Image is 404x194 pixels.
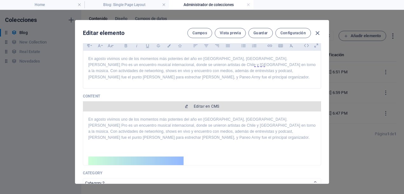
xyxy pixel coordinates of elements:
button: Align Justify [223,42,233,50]
button: Align Center [201,42,211,50]
h2: Editar elemento [83,29,125,37]
p: Category [83,171,321,176]
span: Configuración [280,30,306,36]
h4: Blog: Single Page Layout [84,1,169,8]
button: Insert Table [275,42,286,50]
button: Clear Formatting [286,42,296,50]
button: Editar en CMS [83,101,321,111]
button: Paragraph Format [83,42,93,50]
button: Insert Link [265,42,275,50]
span: Vista previa [220,30,241,36]
button: Guardar [248,28,273,38]
h4: Administrador de colecciones [169,1,253,8]
p: Content [83,94,321,99]
p: En agosto vivimos uno de los momentos más potentes del año en [GEOGRAPHIC_DATA], [GEOGRAPHIC_DATA... [88,56,316,80]
button: Unordered List [238,42,248,50]
button: Font Size [105,42,115,50]
button: Align Left [190,42,200,50]
button: Bold (Ctrl+B) [121,42,131,50]
i: Editar HTML [301,41,311,50]
span: Guardar [253,30,267,36]
button: Italic (Ctrl+I) [131,42,142,50]
button: Strikethrough [153,42,163,50]
button: Ordered List [249,42,259,50]
select: overall type: UNKNOWN_TYPE html type: HTML_TYPE_UNSPECIFIED server type: NO_SERVER_DATA heuristic... [83,178,321,188]
span: Campos [192,30,207,36]
span: Editar en CMS [194,104,219,109]
button: Configuración [275,28,311,38]
button: Icons [175,42,185,50]
i: Abrir como superposición [311,41,321,50]
button: Font Family [94,42,104,50]
span: En agosto vivimos uno de los momentos más potentes del año en [GEOGRAPHIC_DATA], [GEOGRAPHIC_DATA... [88,117,316,140]
button: Vista previa [215,28,246,38]
button: Align Right [212,42,222,50]
button: Campos [187,28,212,38]
button: Colors [164,42,174,50]
button: Underline (Ctrl+U) [142,42,152,50]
